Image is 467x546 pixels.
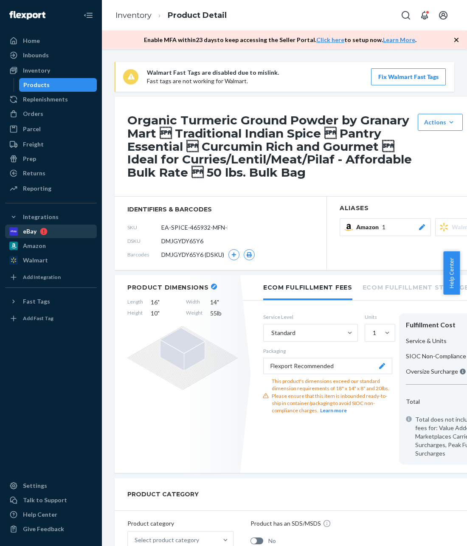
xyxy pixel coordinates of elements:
div: Replenishments [23,95,68,104]
h2: PRODUCT CATEGORY [127,487,199,502]
span: identifiers & barcodes [127,205,314,214]
p: Service & Units [406,337,447,345]
span: DSKU [127,237,161,245]
div: Help Center [23,510,57,519]
div: Integrations [23,213,59,221]
label: Units [365,313,392,321]
div: Settings [23,481,47,490]
div: Orders [23,110,43,118]
div: Inventory [23,66,50,75]
span: 1 [382,223,385,231]
ol: breadcrumbs [109,3,233,28]
a: Home [5,34,97,48]
div: eBay [23,227,37,236]
button: Amazon1 [340,218,431,236]
span: SKU [127,224,161,231]
div: Add Fast Tag [23,315,53,322]
button: Learn more [320,407,347,414]
div: Fast Tags [23,297,50,306]
button: Integrations [5,210,97,224]
h1: Organic Turmeric Ground Powder by Granary Mart  Traditional Indian Spice  Pantry Essential  Cu... [127,114,414,179]
span: " [158,310,160,317]
a: Add Fast Tag [5,312,97,325]
button: Open Search Box [397,7,414,24]
a: Parcel [5,122,97,136]
div: Returns [23,169,45,177]
input: 1 [372,329,373,337]
a: Inventory [115,11,152,20]
div: Inbounds [23,51,49,59]
p: Enable MFA within 23 days to keep accessing the Seller Portal. to setup now. . [144,36,416,44]
a: Learn More [383,36,415,43]
span: DMJGYDY65Y6 [161,237,203,245]
p: Walmart Fast Tags are disabled due to mislink. [147,68,279,77]
span: Amazon [356,223,382,231]
a: Walmart [5,253,97,267]
button: Give Feedback [5,522,97,536]
div: Talk to Support [23,496,67,504]
button: Fast Tags [5,295,97,308]
a: Replenishments [5,93,97,106]
a: eBay [5,225,97,238]
a: Prep [5,152,97,166]
button: Flexport Recommended [263,358,392,374]
span: 14 [210,298,238,307]
span: 10 [151,309,178,318]
p: Fast tags are not working for Walmart. [147,77,279,85]
label: Service Level [263,313,358,321]
a: Product Detail [168,11,227,20]
button: Open notifications [416,7,433,24]
div: Home [23,37,40,45]
a: Inventory [5,64,97,77]
input: Standard [270,329,271,337]
span: 55 lb [210,309,238,318]
a: Reporting [5,182,97,195]
span: Height [127,309,143,318]
div: Standard [271,329,295,337]
a: Amazon [5,239,97,253]
a: Orders [5,107,97,121]
a: Freight [5,138,97,151]
p: Oversize Surcharge [406,367,466,376]
a: Click here [316,36,344,43]
span: 16 [151,298,178,307]
p: Packaging [263,347,392,355]
p: Product category [127,519,233,528]
div: Amazon [23,242,46,250]
div: Walmart [23,256,48,265]
a: Add Integration [5,270,97,284]
p: Product has an SDS/MSDS [250,519,321,528]
span: DMJGYDY65Y6 (DSKU) [161,250,224,259]
button: Close Navigation [80,7,97,24]
h2: Product Dimensions [127,284,209,291]
a: Settings [5,479,97,493]
div: 1 [373,329,376,337]
a: Products [19,78,97,92]
span: No [268,537,276,545]
div: Add Integration [23,273,61,281]
span: Length [127,298,143,307]
div: Prep [23,155,36,163]
span: Width [186,298,203,307]
li: Ecom Fulfillment Fees [263,275,352,300]
div: Actions [424,118,456,127]
button: Open account menu [435,7,452,24]
div: Give Feedback [23,525,64,533]
div: This product's dimensions exceed our standard dimension requirements of 18" x 14" x 8" and 20lbs.... [272,377,392,414]
button: Help Center [443,251,460,295]
div: Freight [23,140,44,149]
p: Total [406,397,420,406]
div: Reporting [23,184,51,193]
span: Barcodes [127,251,161,258]
button: Actions [418,114,463,131]
a: Talk to Support [5,493,97,507]
a: Returns [5,166,97,180]
img: Flexport logo [9,11,45,20]
span: " [217,298,219,306]
div: Products [23,81,50,89]
a: Help Center [5,508,97,521]
span: " [158,298,160,306]
div: Select product category [135,536,199,544]
a: Inbounds [5,48,97,62]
